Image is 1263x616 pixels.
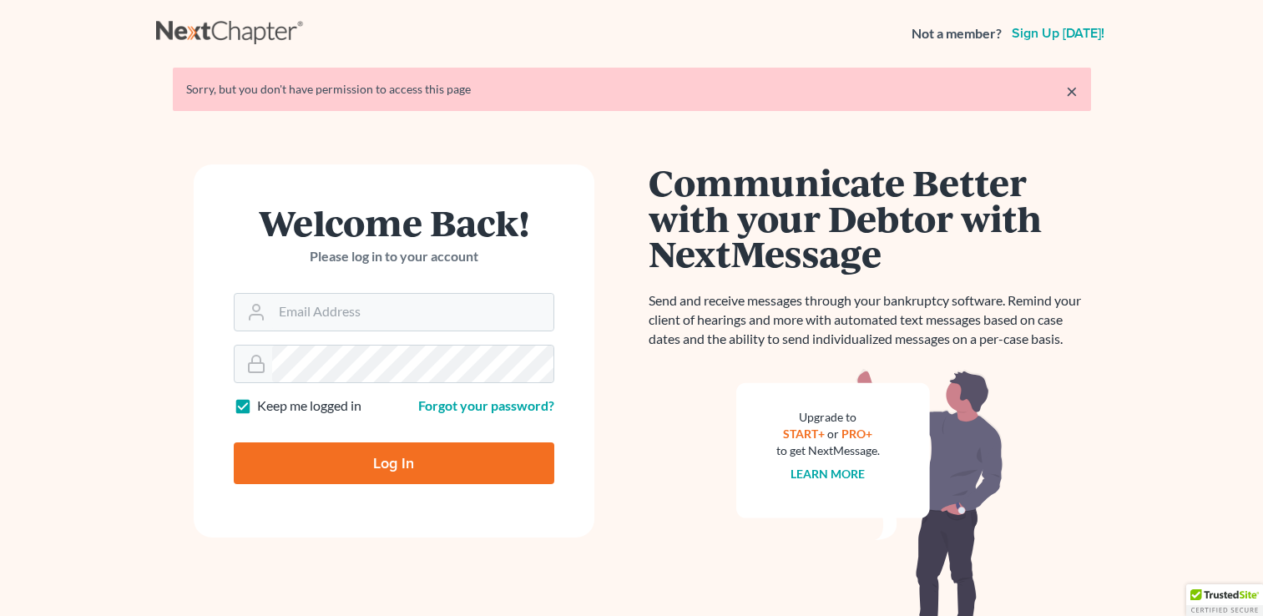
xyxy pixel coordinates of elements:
strong: Not a member? [912,24,1002,43]
a: Learn more [791,467,865,481]
div: Upgrade to [776,409,880,426]
p: Please log in to your account [234,247,554,266]
a: PRO+ [841,427,872,441]
div: TrustedSite Certified [1186,584,1263,616]
div: to get NextMessage. [776,442,880,459]
p: Send and receive messages through your bankruptcy software. Remind your client of hearings and mo... [649,291,1091,349]
a: Sign up [DATE]! [1008,27,1108,40]
a: Forgot your password? [418,397,554,413]
input: Log In [234,442,554,484]
h1: Communicate Better with your Debtor with NextMessage [649,164,1091,271]
div: Sorry, but you don't have permission to access this page [186,81,1078,98]
a: START+ [783,427,825,441]
input: Email Address [272,294,553,331]
span: or [827,427,839,441]
a: × [1066,81,1078,101]
label: Keep me logged in [257,396,361,416]
h1: Welcome Back! [234,204,554,240]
